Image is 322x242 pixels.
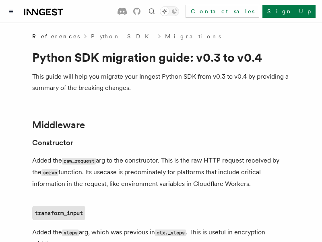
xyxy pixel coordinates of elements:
[165,32,221,40] a: Migrations
[62,229,79,236] code: steps
[186,5,259,18] a: Contact sales
[91,32,154,40] a: Python SDK
[32,71,290,94] p: This guide will help you migrate your Inngest Python SDK from v0.3 to v0.4 by providing a summary...
[6,6,16,16] button: Toggle navigation
[32,206,85,220] a: transform_input
[32,155,290,190] p: Added the arg to the constructor. This is the raw HTTP request received by the function. Its usec...
[41,169,58,176] code: serve
[32,50,290,65] h1: Python SDK migration guide: v0.3 to v0.4
[262,5,316,18] a: Sign Up
[32,137,73,148] a: Constructor
[147,6,157,16] button: Find something...
[62,158,96,165] code: raw_request
[155,229,186,236] code: ctx._steps
[32,119,85,131] a: Middleware
[160,6,179,16] button: Toggle dark mode
[32,32,80,40] span: References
